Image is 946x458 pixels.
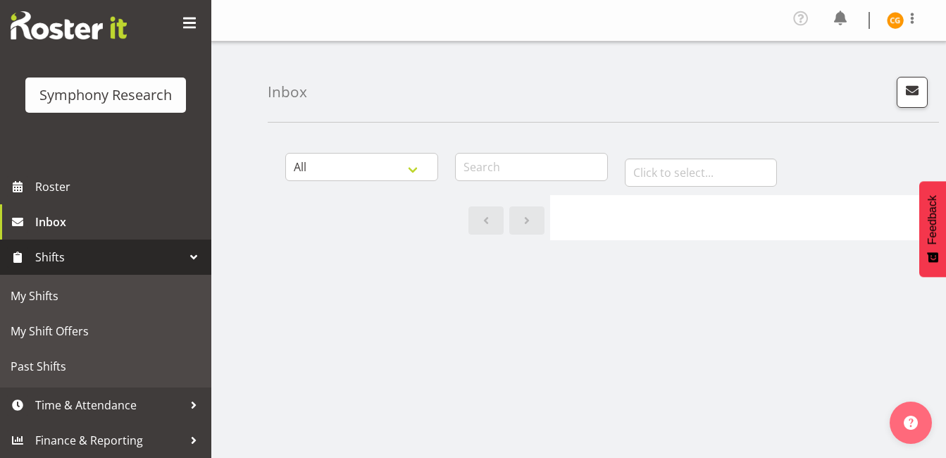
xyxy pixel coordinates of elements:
div: Symphony Research [39,85,172,106]
a: Past Shifts [4,349,208,384]
span: My Shift Offers [11,321,201,342]
span: Inbox [35,211,204,233]
img: chariss-gumbeze11861.jpg [887,12,904,29]
a: My Shifts [4,278,208,314]
span: Feedback [926,195,939,245]
input: Search [455,153,608,181]
span: Past Shifts [11,356,201,377]
a: Next page [509,206,544,235]
a: Previous page [468,206,504,235]
a: My Shift Offers [4,314,208,349]
span: Shifts [35,247,183,268]
span: My Shifts [11,285,201,307]
img: help-xxl-2.png [904,416,918,430]
button: Feedback - Show survey [919,181,946,277]
input: Click to select... [625,159,778,187]
h4: Inbox [268,84,307,100]
img: Rosterit website logo [11,11,127,39]
span: Roster [35,176,204,197]
span: Finance & Reporting [35,430,183,451]
span: Time & Attendance [35,395,183,416]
